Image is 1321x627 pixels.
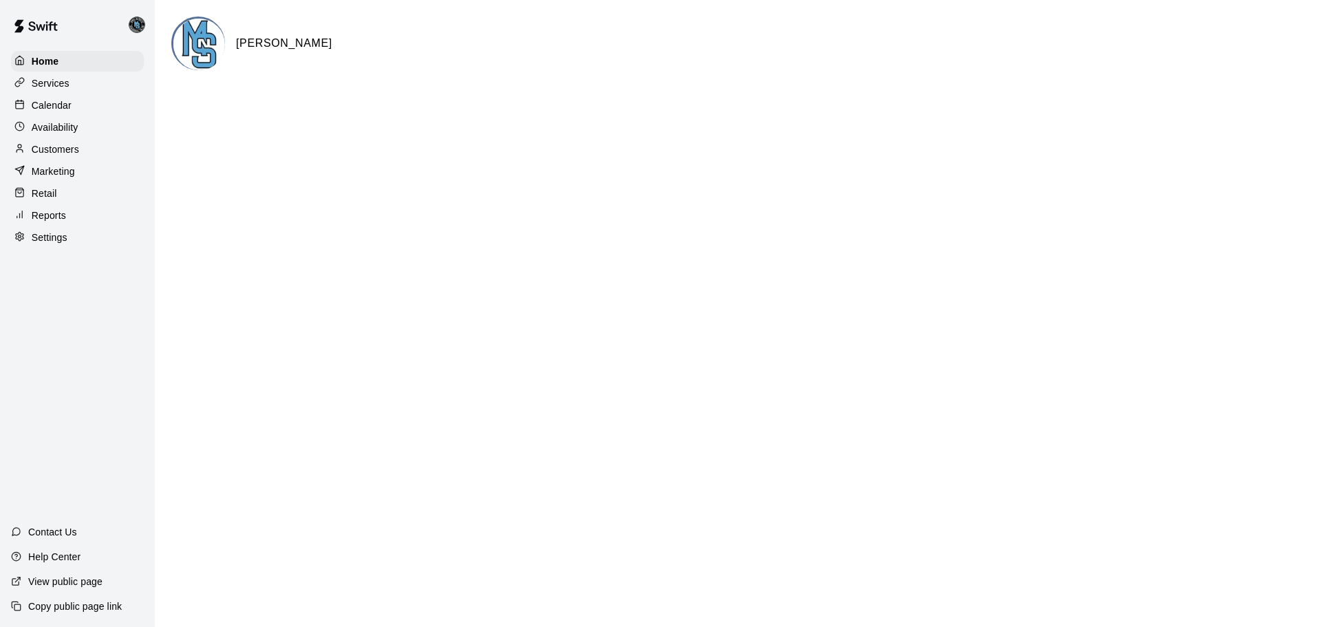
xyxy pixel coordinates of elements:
a: Availability [11,117,144,138]
a: Services [11,73,144,94]
p: Copy public page link [28,599,122,613]
p: Help Center [28,550,80,564]
p: View public page [28,575,103,588]
p: Customers [32,142,79,156]
img: Danny Lake [129,17,145,33]
a: Home [11,51,144,72]
a: Marketing [11,161,144,182]
p: Availability [32,120,78,134]
a: Retail [11,183,144,204]
a: Reports [11,205,144,226]
div: Danny Lake [126,11,155,39]
p: Home [32,54,59,68]
h6: [PERSON_NAME] [236,34,332,52]
img: Mac N Seitz logo [173,19,225,70]
p: Marketing [32,164,75,178]
p: Retail [32,187,57,200]
p: Services [32,76,69,90]
p: Calendar [32,98,72,112]
p: Settings [32,231,67,244]
p: Contact Us [28,525,77,539]
a: Calendar [11,95,144,116]
a: Customers [11,139,144,160]
p: Reports [32,209,66,222]
a: Settings [11,227,144,248]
